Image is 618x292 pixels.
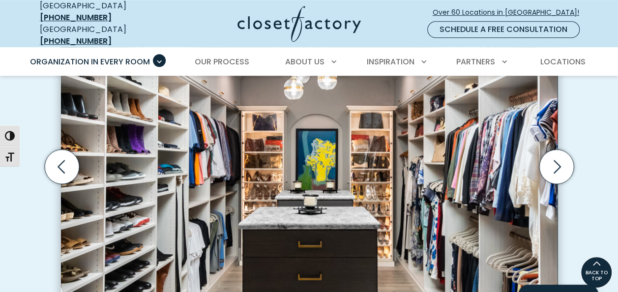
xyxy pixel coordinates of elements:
[237,6,361,42] img: Closet Factory Logo
[581,270,612,282] span: BACK TO TOP
[367,56,414,67] span: Inspiration
[23,48,595,76] nav: Primary Menu
[432,4,588,21] a: Over 60 Locations in [GEOGRAPHIC_DATA]!
[535,146,578,188] button: Next slide
[30,56,150,67] span: Organization in Every Room
[427,21,580,38] a: Schedule a Free Consultation
[540,56,585,67] span: Locations
[581,257,612,288] a: BACK TO TOP
[456,56,495,67] span: Partners
[40,24,160,47] div: [GEOGRAPHIC_DATA]
[41,146,83,188] button: Previous slide
[195,56,249,67] span: Our Process
[285,56,324,67] span: About Us
[433,7,587,18] span: Over 60 Locations in [GEOGRAPHIC_DATA]!
[40,35,112,47] a: [PHONE_NUMBER]
[40,12,112,23] a: [PHONE_NUMBER]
